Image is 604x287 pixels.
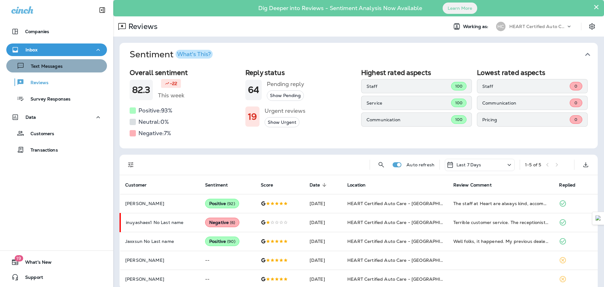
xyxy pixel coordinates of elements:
[453,200,549,207] div: The staff at Heart are always kind, accommodating, and honest with everything when we bring our c...
[6,59,107,72] button: Text Messages
[482,100,570,106] p: Communication
[6,256,107,268] button: 19What's New
[310,182,328,188] span: Date
[132,85,150,95] h1: 82.3
[25,64,63,70] p: Text Messages
[453,219,549,226] div: Terrible customer service. The receptionist is a despotic person who is not interested in satisfy...
[265,106,305,116] h5: Urgent reviews
[455,83,462,89] span: 100
[248,112,257,122] h1: 19
[130,49,213,60] h1: Sentiment
[366,117,451,122] p: Communication
[267,90,304,101] button: Show Pending
[14,255,23,261] span: 19
[347,257,460,263] span: HEART Certified Auto Care - [GEOGRAPHIC_DATA]
[6,92,107,105] button: Survey Responses
[375,158,388,171] button: Search Reviews
[6,111,107,123] button: Data
[347,220,460,225] span: HEART Certified Auto Care - [GEOGRAPHIC_DATA]
[24,147,58,153] p: Transactions
[125,182,147,188] span: Customer
[125,258,195,263] p: [PERSON_NAME]
[305,213,342,232] td: [DATE]
[125,182,155,188] span: Customer
[6,25,107,38] button: Companies
[347,201,460,206] span: HEART Certified Auto Care - [GEOGRAPHIC_DATA]
[24,96,70,102] p: Survey Responses
[482,84,570,89] p: Staff
[120,66,598,148] div: SentimentWhat's This?
[205,182,236,188] span: Sentiment
[574,100,577,106] span: 0
[455,117,462,122] span: 100
[453,238,549,244] div: Well folks, it happened. My previous dealer serviced Audi A3. One morning on my way to work. My A...
[19,260,52,267] span: What's New
[366,84,451,89] p: Staff
[125,158,137,171] button: Filters
[559,182,584,188] span: Replied
[158,90,184,100] h5: This week
[455,100,462,106] span: 100
[138,128,171,138] h5: Negative: 7 %
[138,106,172,116] h5: Positive: 93 %
[125,239,195,244] p: Jaxxsun No Last name
[24,131,54,137] p: Customers
[170,80,177,87] p: -22
[267,79,304,89] h5: Pending reply
[19,275,43,282] span: Support
[6,271,107,284] button: Support
[138,117,169,127] h5: Neutral: 0 %
[366,100,451,106] p: Service
[347,182,366,188] span: Location
[406,162,434,167] p: Auto refresh
[509,24,566,29] p: HEART Certified Auto Care
[24,80,48,86] p: Reviews
[347,238,460,244] span: HEART Certified Auto Care - [GEOGRAPHIC_DATA]
[25,29,49,34] p: Companies
[125,201,195,206] p: [PERSON_NAME]
[126,220,195,225] p: inuyashaex1 No Last name
[125,43,603,66] button: SentimentWhat's This?
[176,50,213,59] button: What's This?
[361,69,472,77] h2: Highest rated aspects
[240,7,440,9] p: Dig Deeper into Reviews - Sentiment Analysis Now Available
[593,2,599,12] button: Close
[347,276,460,282] span: HEART Certified Auto Care - [GEOGRAPHIC_DATA]
[596,215,601,221] img: Detect Auto
[6,43,107,56] button: Inbox
[205,182,228,188] span: Sentiment
[265,117,299,128] button: Show Urgent
[205,199,239,208] div: Positive
[205,218,239,227] div: Negative
[248,85,259,95] h1: 64
[496,22,506,31] div: HC
[6,76,107,89] button: Reviews
[310,182,320,188] span: Date
[25,47,37,52] p: Inbox
[205,237,239,246] div: Positive
[586,21,598,32] button: Settings
[347,182,374,188] span: Location
[6,127,107,140] button: Customers
[227,239,235,244] span: ( 90 )
[6,143,107,156] button: Transactions
[130,69,240,77] h2: Overall sentiment
[245,69,356,77] h2: Reply status
[579,158,592,171] button: Export as CSV
[477,69,588,77] h2: Lowest rated aspects
[261,182,273,188] span: Score
[200,251,256,270] td: --
[574,117,577,122] span: 0
[25,115,36,120] p: Data
[125,277,195,282] p: [PERSON_NAME]
[227,201,235,206] span: ( 92 )
[525,162,541,167] div: 1 - 5 of 5
[482,117,570,122] p: Pricing
[305,194,342,213] td: [DATE]
[126,22,158,31] p: Reviews
[177,51,211,57] div: What's This?
[305,251,342,270] td: [DATE]
[453,182,500,188] span: Review Comment
[559,182,575,188] span: Replied
[463,24,490,29] span: Working as:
